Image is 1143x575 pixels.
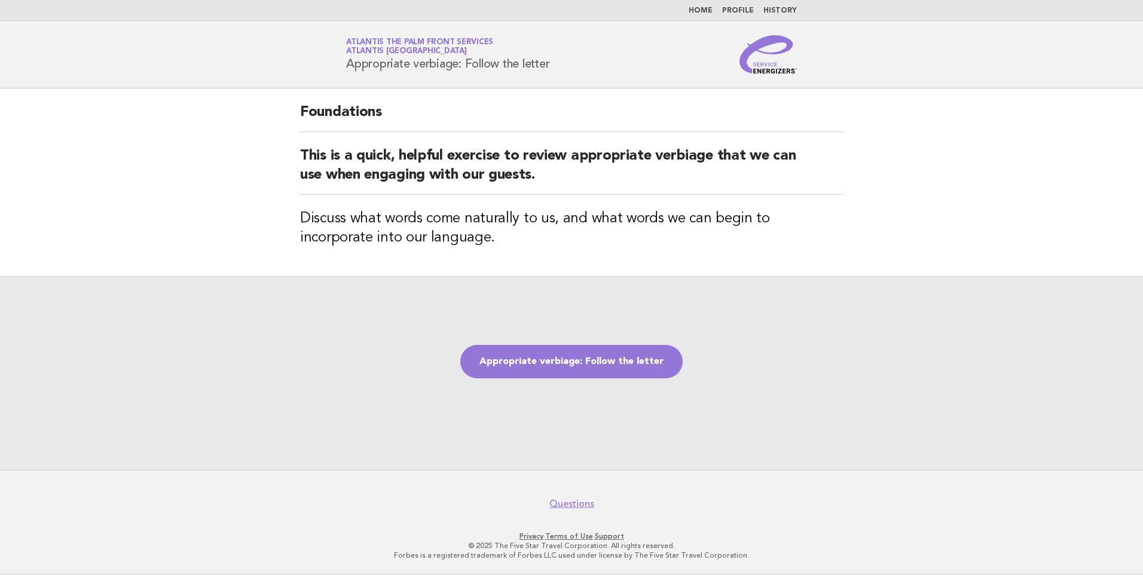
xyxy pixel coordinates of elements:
h2: This is a quick, helpful exercise to review appropriate verbiage that we can use when engaging wi... [300,146,843,195]
h2: Foundations [300,103,843,132]
span: Atlantis [GEOGRAPHIC_DATA] [346,48,467,56]
a: Home [689,7,713,14]
h3: Discuss what words come naturally to us, and what words we can begin to incorporate into our lang... [300,209,843,247]
a: Questions [549,498,594,510]
a: History [763,7,797,14]
a: Appropriate verbiage: Follow the letter [460,345,683,378]
a: Support [595,532,624,540]
p: Forbes is a registered trademark of Forbes LLC used under license by The Five Star Travel Corpora... [206,550,937,560]
a: Terms of Use [545,532,593,540]
h1: Appropriate verbiage: Follow the letter [346,39,549,70]
a: Atlantis The Palm Front ServicesAtlantis [GEOGRAPHIC_DATA] [346,38,493,55]
a: Profile [722,7,754,14]
p: · · [206,531,937,541]
p: © 2025 The Five Star Travel Corporation. All rights reserved. [206,541,937,550]
img: Service Energizers [739,35,797,74]
a: Privacy [519,532,543,540]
